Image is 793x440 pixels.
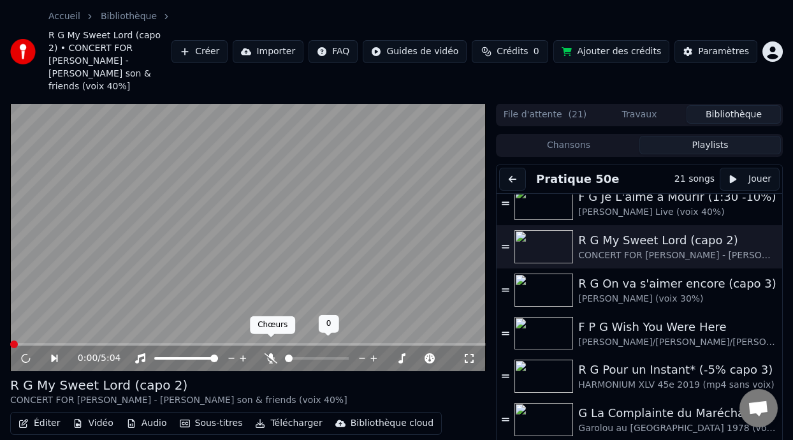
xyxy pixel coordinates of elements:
[720,168,780,191] button: Jouer
[497,45,528,58] span: Crédits
[233,40,303,63] button: Importer
[569,108,587,121] span: ( 21 )
[578,293,777,305] div: [PERSON_NAME] (voix 30%)
[250,414,327,432] button: Télécharger
[578,422,777,435] div: Garolou au [GEOGRAPHIC_DATA] 1978 (voix 40%)
[250,316,295,334] div: Chœurs
[101,10,157,23] a: Bibliothèque
[674,173,715,186] div: 21 songs
[578,188,777,206] div: F G Je L'aime à Mourir (1:30 -10%)
[578,336,777,349] div: [PERSON_NAME]/[PERSON_NAME]/[PERSON_NAME] Pink Floyd - Live à [GEOGRAPHIC_DATA] 2019 (voix 40%)
[10,376,347,394] div: R G My Sweet Lord (capo 2)
[319,315,339,333] div: 0
[10,394,347,407] div: CONCERT FOR [PERSON_NAME] - [PERSON_NAME] son & friends (voix 40%]
[48,10,80,23] a: Accueil
[175,414,248,432] button: Sous-titres
[48,29,171,93] span: R G My Sweet Lord (capo 2) • CONCERT FOR [PERSON_NAME] - [PERSON_NAME] son & friends (voix 40%]
[171,40,228,63] button: Créer
[13,414,65,432] button: Éditer
[309,40,358,63] button: FAQ
[578,404,777,422] div: G La Complainte du Maréchal [PERSON_NAME]
[68,414,118,432] button: Vidéo
[698,45,749,58] div: Paramètres
[578,318,777,336] div: F P G Wish You Were Here
[578,206,777,219] div: [PERSON_NAME] Live (voix 40%)
[101,352,120,365] span: 5:04
[531,170,624,188] button: Pratique 50e
[534,45,539,58] span: 0
[472,40,548,63] button: Crédits0
[578,379,777,392] div: HARMONIUM XLV 45e 2019 (mp4 sans voix)
[578,275,777,293] div: R G On va s'aimer encore (capo 3)
[578,231,777,249] div: R G My Sweet Lord (capo 2)
[121,414,172,432] button: Audio
[363,40,467,63] button: Guides de vidéo
[351,417,433,430] div: Bibliothèque cloud
[739,389,778,427] a: Ouvrir le chat
[553,40,669,63] button: Ajouter des crédits
[578,361,777,379] div: R G Pour un Instant* (-5% capo 3)
[687,105,781,124] button: Bibliothèque
[578,249,777,262] div: CONCERT FOR [PERSON_NAME] - [PERSON_NAME] son & friends (voix 40%]
[639,136,781,154] button: Playlists
[592,105,687,124] button: Travaux
[674,40,757,63] button: Paramètres
[48,10,171,93] nav: breadcrumb
[78,352,98,365] span: 0:00
[78,352,108,365] div: /
[498,136,639,154] button: Chansons
[498,105,592,124] button: File d'attente
[10,39,36,64] img: youka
